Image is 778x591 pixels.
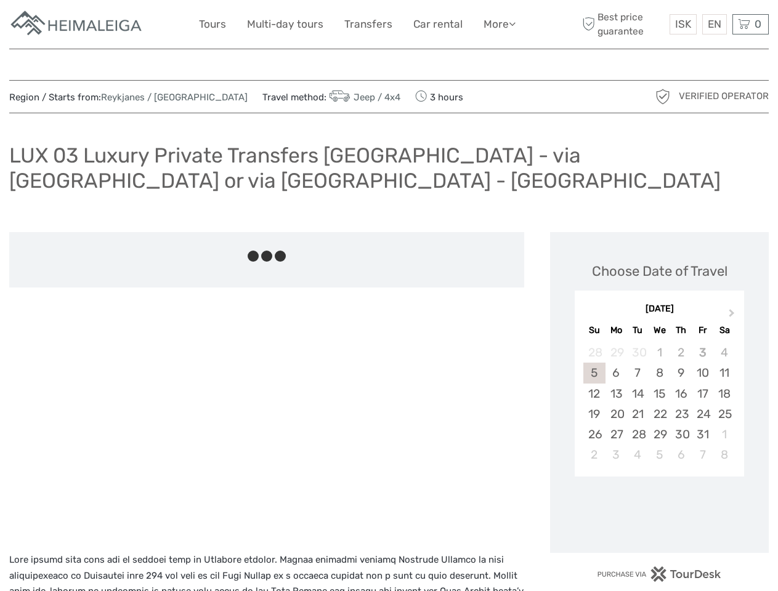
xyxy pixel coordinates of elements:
div: We [649,322,670,339]
div: Not available Sunday, September 28th, 2025 [583,342,605,363]
img: PurchaseViaTourDesk.png [597,566,722,582]
h1: LUX 03 Luxury Private Transfers [GEOGRAPHIC_DATA] - via [GEOGRAPHIC_DATA] or via [GEOGRAPHIC_DATA... [9,143,769,193]
div: Choose Monday, October 13th, 2025 [606,384,627,404]
span: 3 hours [415,88,463,105]
div: Choose Tuesday, November 4th, 2025 [627,444,649,465]
div: Sa [713,322,735,339]
div: Choose Tuesday, October 14th, 2025 [627,384,649,404]
span: 0 [753,18,763,30]
div: Not available Thursday, October 2nd, 2025 [670,342,692,363]
div: Not available Wednesday, October 1st, 2025 [649,342,670,363]
div: Not available Saturday, October 4th, 2025 [713,342,735,363]
div: [DATE] [575,303,744,316]
div: Choose Friday, November 7th, 2025 [692,444,713,465]
div: Choose Thursday, October 9th, 2025 [670,363,692,383]
img: verified_operator_grey_128.png [653,87,673,107]
span: Region / Starts from: [9,91,248,104]
div: Choose Monday, October 6th, 2025 [606,363,627,383]
div: Choose Sunday, October 5th, 2025 [583,363,605,383]
img: Apartments in Reykjavik [9,9,145,39]
div: Choose Tuesday, October 7th, 2025 [627,363,649,383]
div: Choose Thursday, November 6th, 2025 [670,444,692,465]
div: Not available Tuesday, September 30th, 2025 [627,342,649,363]
div: Choose Saturday, November 1st, 2025 [713,424,735,444]
div: Choose Saturday, November 8th, 2025 [713,444,735,465]
div: month 2025-10 [578,342,740,465]
div: Choose Thursday, October 23rd, 2025 [670,404,692,424]
a: Reykjanes / [GEOGRAPHIC_DATA] [101,92,248,103]
div: Choose Wednesday, October 29th, 2025 [649,424,670,444]
div: Choose Saturday, October 11th, 2025 [713,363,735,383]
div: Not available Monday, September 29th, 2025 [606,342,627,363]
div: Choose Monday, October 27th, 2025 [606,424,627,444]
div: Choose Wednesday, November 5th, 2025 [649,444,670,465]
span: Verified Operator [679,90,769,103]
a: Transfers [344,15,392,33]
span: ISK [675,18,691,30]
div: Loading... [655,508,663,516]
div: Choose Wednesday, October 15th, 2025 [649,384,670,404]
div: Choose Saturday, October 18th, 2025 [713,384,735,404]
div: Th [670,322,692,339]
span: Best price guarantee [579,10,667,38]
div: Choose Thursday, October 30th, 2025 [670,424,692,444]
div: Choose Thursday, October 16th, 2025 [670,384,692,404]
div: Choose Friday, October 10th, 2025 [692,363,713,383]
div: Mo [606,322,627,339]
a: Tours [199,15,226,33]
span: Travel method: [262,88,400,105]
div: Choose Wednesday, October 22nd, 2025 [649,404,670,424]
div: EN [702,14,727,34]
div: Not available Friday, October 3rd, 2025 [692,342,713,363]
div: Choose Sunday, October 12th, 2025 [583,384,605,404]
a: Multi-day tours [247,15,323,33]
div: Choose Sunday, November 2nd, 2025 [583,444,605,465]
div: Choose Saturday, October 25th, 2025 [713,404,735,424]
a: Car rental [413,15,463,33]
div: Choose Friday, October 17th, 2025 [692,384,713,404]
div: Choose Wednesday, October 8th, 2025 [649,363,670,383]
div: Choose Sunday, October 19th, 2025 [583,404,605,424]
div: Fr [692,322,713,339]
div: Choose Tuesday, October 28th, 2025 [627,424,649,444]
div: Choose Friday, October 24th, 2025 [692,404,713,424]
div: Choose Tuesday, October 21st, 2025 [627,404,649,424]
div: Choose Monday, October 20th, 2025 [606,404,627,424]
div: Su [583,322,605,339]
button: Next Month [723,306,743,326]
div: Choose Sunday, October 26th, 2025 [583,424,605,444]
div: Choose Date of Travel [592,262,727,281]
div: Choose Friday, October 31st, 2025 [692,424,713,444]
a: Jeep / 4x4 [326,92,400,103]
div: Tu [627,322,649,339]
div: Choose Monday, November 3rd, 2025 [606,444,627,465]
a: More [484,15,516,33]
